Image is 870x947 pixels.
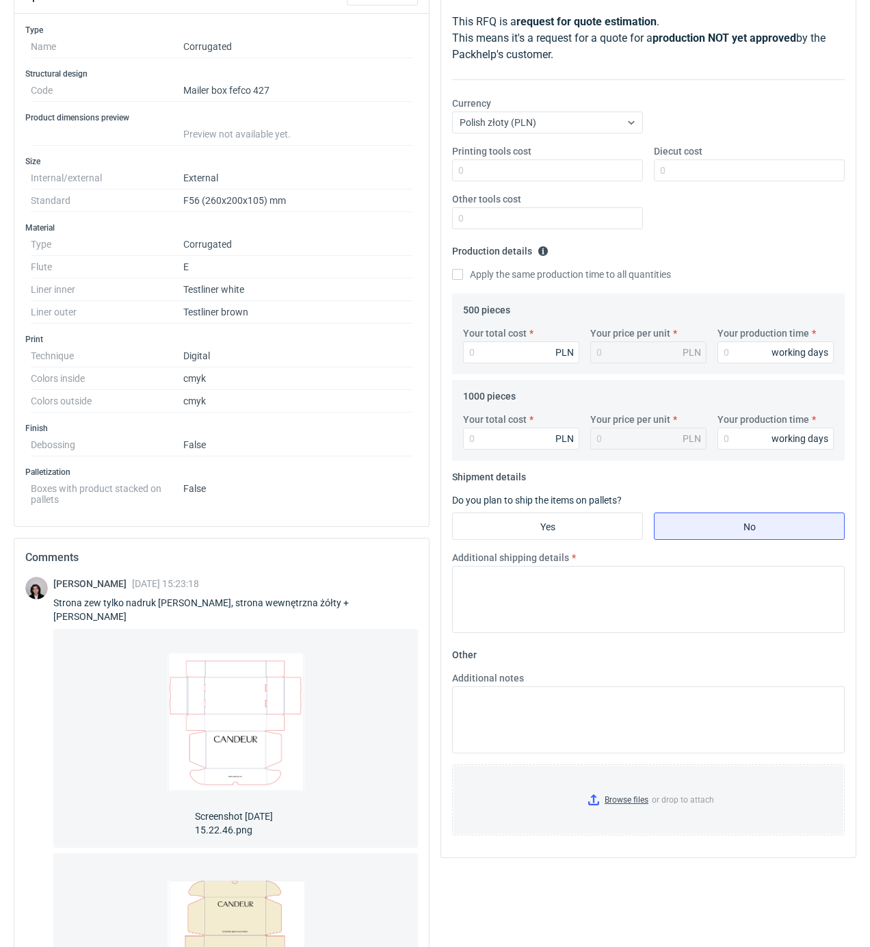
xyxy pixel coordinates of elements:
dd: False [183,434,412,456]
label: Your price per unit [590,326,670,340]
dt: Flute [31,256,183,278]
dt: Colors inside [31,367,183,390]
dt: Code [31,79,183,102]
span: Screenshot [DATE] 15.22.46.png [195,804,277,837]
span: [DATE] 15:23:18 [132,578,199,589]
strong: request for quote estimation [516,15,657,28]
h3: Palletization [25,467,418,478]
label: Apply the same production time to all quantities [452,268,671,281]
dd: F56 (260x200x105) mm [183,190,412,212]
label: Yes [452,513,643,540]
input: 0 [452,207,643,229]
div: PLN [683,432,701,445]
label: Additional shipping details [452,551,569,565]
dd: Corrugated [183,233,412,256]
h3: Product dimensions preview [25,112,418,123]
h2: Comments [25,549,418,566]
label: Do you plan to ship the items on pallets? [452,495,622,506]
h3: Print [25,334,418,345]
label: Your production time [717,413,809,426]
dt: Debossing [31,434,183,456]
dt: Standard [31,190,183,212]
label: or drop to attach [453,765,844,835]
dt: Name [31,36,183,58]
legend: Other [452,644,477,660]
legend: Shipment details [452,466,526,482]
h3: Finish [25,423,418,434]
dd: Testliner white [183,278,412,301]
dt: Colors outside [31,390,183,413]
div: working days [772,346,828,359]
dd: Mailer box fefco 427 [183,79,412,102]
dd: Testliner brown [183,301,412,324]
dd: cmyk [183,390,412,413]
input: 0 [463,428,579,450]
input: 0 [717,428,834,450]
div: PLN [555,432,574,445]
strong: production NOT yet approved [652,31,796,44]
h3: Material [25,222,418,233]
label: Printing tools cost [452,144,531,158]
label: Diecut cost [654,144,702,158]
label: Your price per unit [590,413,670,426]
dd: Digital [183,345,412,367]
legend: Production details [452,240,549,257]
div: working days [772,432,828,445]
h3: Type [25,25,418,36]
dt: Technique [31,345,183,367]
img: F7Fdkb7eRJpIX70qkkxrxQIbBsRdCJgc4CVkwSc1.png [168,640,304,804]
label: Your production time [717,326,809,340]
label: Currency [452,96,491,110]
p: This RFQ is a . This means it's a request for a quote for a by the Packhelp's customer. [452,14,845,63]
div: Strona zew tylko nadruk [PERSON_NAME], strona wewnętrzna żółty + [PERSON_NAME] [53,596,418,623]
legend: 500 pieces [463,299,510,315]
dt: Type [31,233,183,256]
label: Other tools cost [452,192,521,206]
label: No [654,513,845,540]
label: Your total cost [463,326,527,340]
dt: Liner outer [31,301,183,324]
h3: Size [25,156,418,167]
input: 0 [463,341,579,363]
legend: 1000 pieces [463,385,516,402]
input: 0 [654,159,845,181]
label: Additional notes [452,671,524,685]
label: Your total cost [463,413,527,426]
input: 0 [452,159,643,181]
dt: Internal/external [31,167,183,190]
a: Screenshot [DATE] 15.22.46.png [53,629,418,848]
dd: External [183,167,412,190]
dd: E [183,256,412,278]
img: Sebastian Markut [25,577,48,599]
dd: Corrugated [183,36,412,58]
span: [PERSON_NAME] [53,578,132,589]
span: Polish złoty (PLN) [460,117,536,128]
input: 0 [717,341,834,363]
dd: cmyk [183,367,412,390]
div: PLN [555,346,574,359]
dt: Boxes with product stacked on pallets [31,478,183,505]
dd: False [183,478,412,505]
div: PLN [683,346,701,359]
h3: Structural design [25,68,418,79]
dt: Liner inner [31,278,183,301]
span: Preview not available yet. [183,129,291,140]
